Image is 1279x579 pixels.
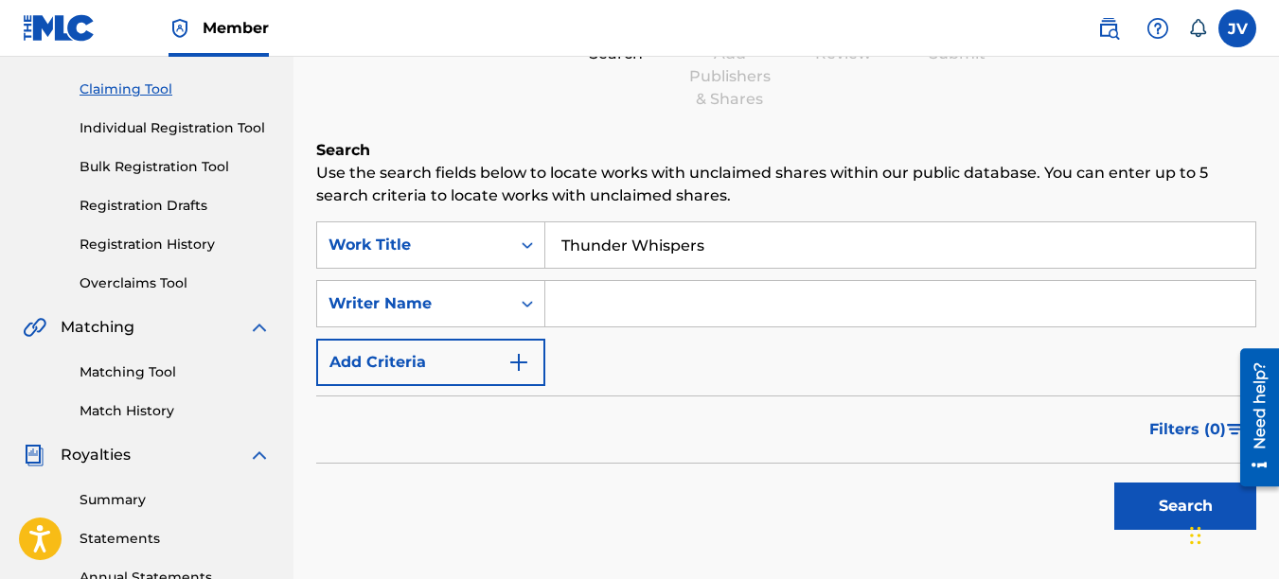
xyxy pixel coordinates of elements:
[1114,482,1256,530] button: Search
[507,351,530,374] img: 9d2ae6d4665cec9f34b9.svg
[316,162,1256,207] p: Use the search fields below to locate works with unclaimed shares within our public database. You...
[80,157,271,177] a: Bulk Registration Tool
[1149,418,1226,441] span: Filters ( 0 )
[23,444,45,466] img: Royalties
[1146,17,1169,40] img: help
[169,17,191,40] img: Top Rightsholder
[80,79,271,99] a: Claiming Tool
[248,444,271,466] img: expand
[80,401,271,421] a: Match History
[80,490,271,510] a: Summary
[683,43,777,111] div: Add Publishers & Shares
[203,17,269,39] span: Member
[316,339,545,386] button: Add Criteria
[23,316,46,339] img: Matching
[23,14,96,42] img: MLC Logo
[316,139,1256,162] h6: Search
[1226,341,1279,493] iframe: Resource Center
[80,273,271,293] a: Overclaims Tool
[248,316,271,339] img: expand
[1184,488,1279,579] iframe: Chat Widget
[1138,406,1256,453] button: Filters (0)
[1218,9,1256,47] div: User Menu
[80,529,271,549] a: Statements
[1188,19,1207,38] div: Notifications
[1090,9,1128,47] a: Public Search
[80,196,271,216] a: Registration Drafts
[329,234,499,256] div: Work Title
[80,362,271,382] a: Matching Tool
[80,118,271,138] a: Individual Registration Tool
[61,444,131,466] span: Royalties
[61,316,134,339] span: Matching
[1139,9,1177,47] div: Help
[1190,507,1201,564] div: Drag
[1097,17,1120,40] img: search
[329,292,499,315] div: Writer Name
[316,221,1256,539] form: Search Form
[80,235,271,254] a: Registration History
